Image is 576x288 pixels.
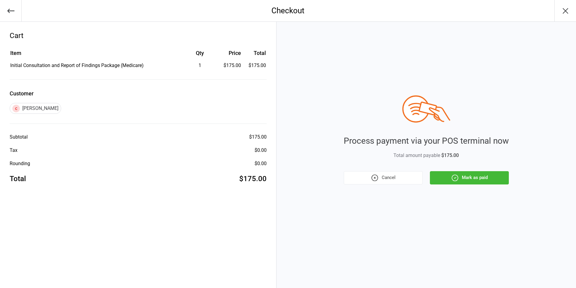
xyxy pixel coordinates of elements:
th: Item [10,49,182,61]
span: $175.00 [441,152,459,158]
th: Qty [183,49,218,61]
div: [PERSON_NAME] [10,103,61,114]
div: Total amount payable [344,152,509,159]
div: $175.00 [249,133,267,141]
div: 1 [183,62,218,69]
div: Total [10,173,26,184]
td: $175.00 [243,62,266,69]
div: Price [218,49,241,57]
div: $0.00 [255,160,267,167]
div: Process payment via your POS terminal now [344,135,509,147]
th: Total [243,49,266,61]
div: Rounding [10,160,30,167]
button: Cancel [344,171,423,184]
div: $175.00 [239,173,267,184]
div: $0.00 [255,147,267,154]
div: Tax [10,147,17,154]
div: Subtotal [10,133,28,141]
button: Mark as paid [430,171,509,184]
label: Customer [10,89,267,98]
div: $175.00 [218,62,241,69]
div: Cart [10,30,267,41]
span: Initial Consultation and Report of Findings Package (Medicare) [10,62,144,68]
